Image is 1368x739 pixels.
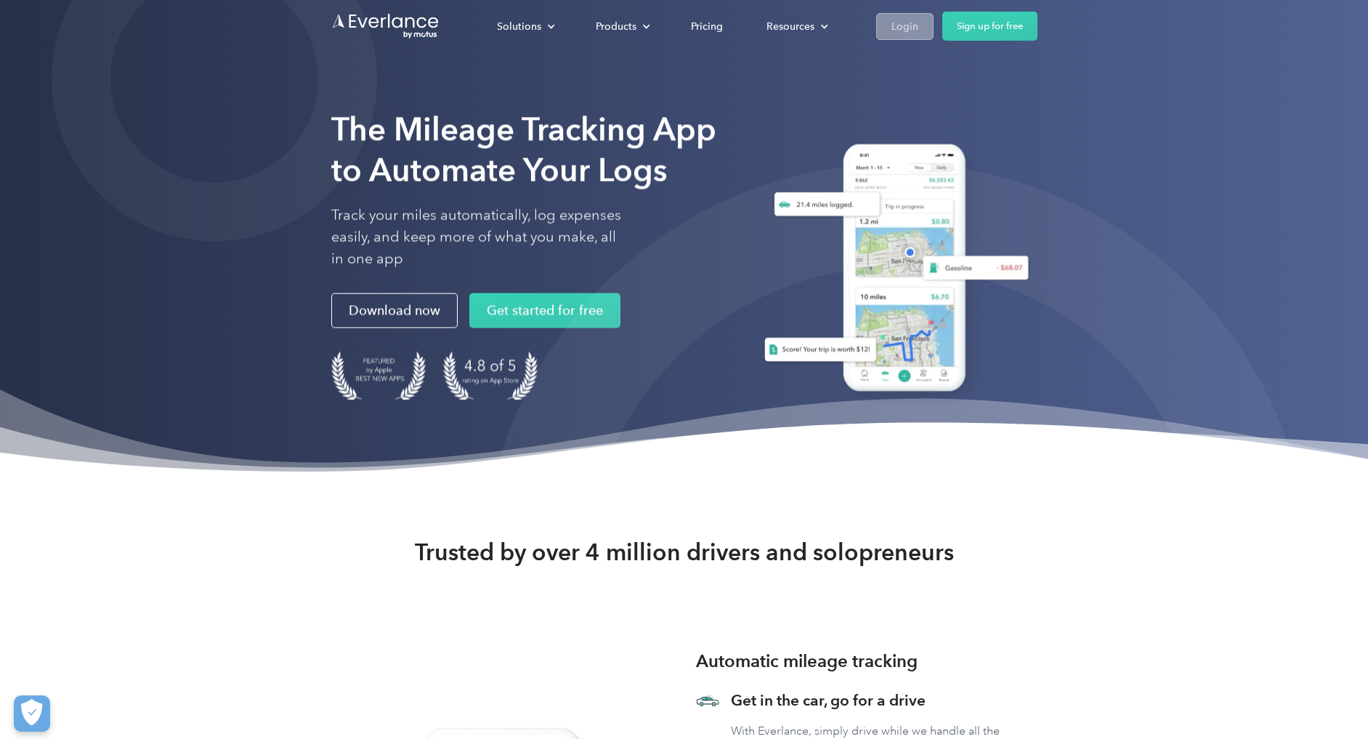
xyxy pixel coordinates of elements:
a: Sign up for free [942,12,1037,41]
a: Get started for free [469,294,620,328]
a: Login [876,13,934,40]
img: Everlance, mileage tracker app, expense tracking app [747,133,1037,408]
div: Resources [766,17,814,36]
div: Solutions [497,17,541,36]
a: Go to homepage [331,12,440,40]
strong: The Mileage Tracking App to Automate Your Logs [331,110,716,189]
h3: Get in the car, go for a drive [731,690,1037,711]
div: Products [581,14,662,39]
img: 4.9 out of 5 stars on the app store [443,352,538,400]
button: Cookies Settings [14,695,50,732]
div: Products [596,17,636,36]
div: Resources [752,14,840,39]
img: Badge for Featured by Apple Best New Apps [331,352,426,400]
div: Solutions [482,14,567,39]
a: Download now [331,294,458,328]
h3: Automatic mileage tracking [696,648,918,674]
p: Track your miles automatically, log expenses easily, and keep more of what you make, all in one app [331,205,622,270]
a: Pricing [676,14,737,39]
div: Login [891,17,918,36]
div: Pricing [691,17,723,36]
strong: Trusted by over 4 million drivers and solopreneurs [415,538,954,567]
